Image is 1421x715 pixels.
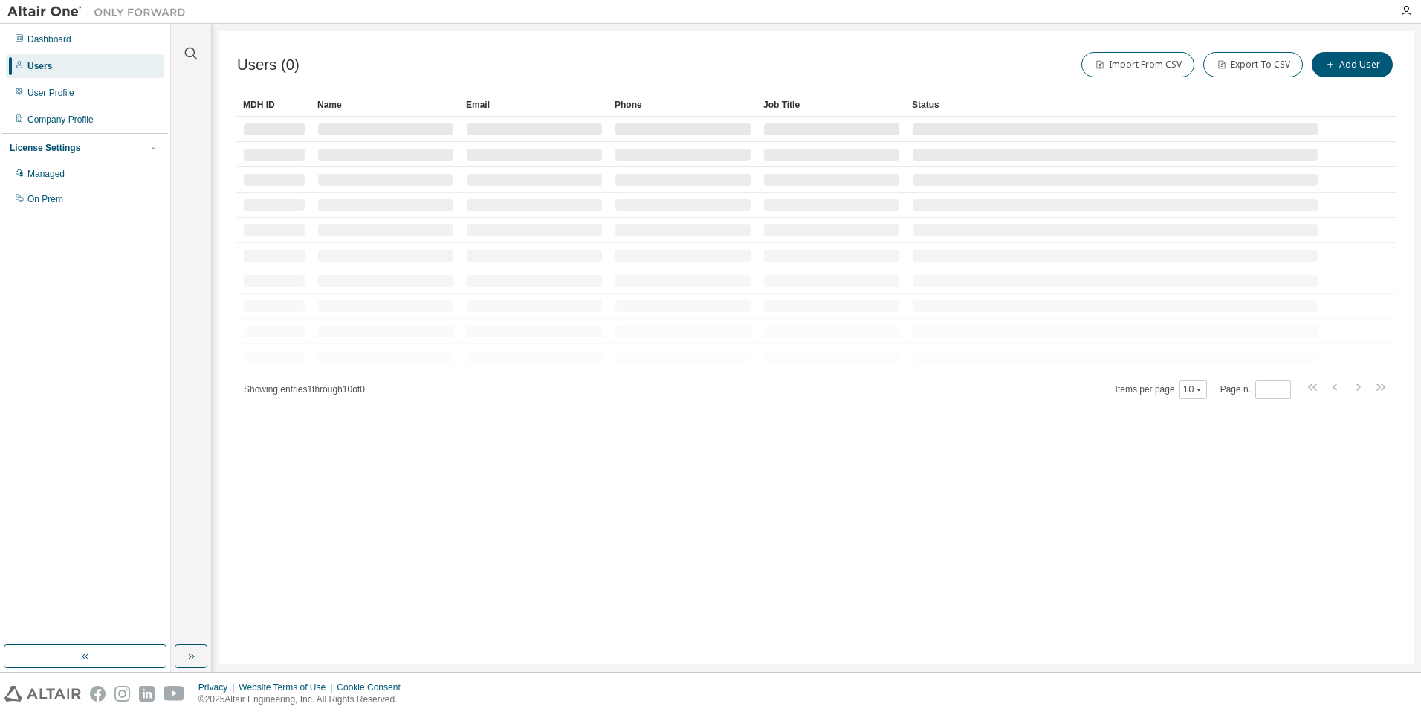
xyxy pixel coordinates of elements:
[1183,384,1203,395] button: 10
[243,93,305,117] div: MDH ID
[239,682,337,693] div: Website Terms of Use
[27,193,63,205] div: On Prem
[27,168,65,180] div: Managed
[27,33,71,45] div: Dashboard
[27,114,94,126] div: Company Profile
[27,87,74,99] div: User Profile
[615,93,751,117] div: Phone
[244,384,365,395] span: Showing entries 1 through 10 of 0
[139,686,155,702] img: linkedin.svg
[1220,380,1291,399] span: Page n.
[7,4,193,19] img: Altair One
[1081,52,1194,77] button: Import From CSV
[1203,52,1303,77] button: Export To CSV
[1312,52,1393,77] button: Add User
[27,60,52,72] div: Users
[1116,380,1207,399] span: Items per page
[198,682,239,693] div: Privacy
[337,682,409,693] div: Cookie Consent
[10,142,80,154] div: License Settings
[114,686,130,702] img: instagram.svg
[912,93,1318,117] div: Status
[237,56,300,74] span: Users (0)
[4,686,81,702] img: altair_logo.svg
[763,93,900,117] div: Job Title
[317,93,454,117] div: Name
[466,93,603,117] div: Email
[198,693,410,706] p: © 2025 Altair Engineering, Inc. All Rights Reserved.
[164,686,185,702] img: youtube.svg
[90,686,106,702] img: facebook.svg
